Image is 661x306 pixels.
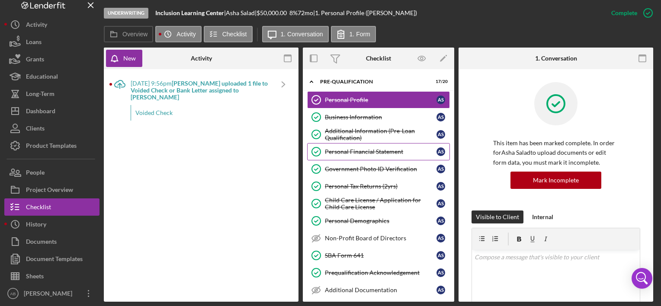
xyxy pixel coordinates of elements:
label: Checklist [222,31,247,38]
div: 8 % [289,10,298,16]
div: Educational [26,68,58,87]
div: People [26,164,45,183]
a: Prequalification AcknowledgementAS [307,264,450,281]
div: Activity [26,16,47,35]
div: Personal Tax Returns (2yrs) [325,183,436,190]
div: Additional Documentation [325,287,436,293]
div: Internal [532,210,553,223]
a: Additional DocumentationAS [307,281,450,299]
div: Voided Check [131,105,273,121]
a: Checklist [4,198,99,216]
label: 1. Conversation [281,31,323,38]
div: A S [436,113,445,121]
button: 1. Form [331,26,376,42]
div: Grants [26,51,44,70]
button: Complete [603,4,657,22]
button: Sheets [4,268,99,285]
div: | 1. Personal Profile ([PERSON_NAME]) [313,10,417,16]
div: Child Care License / Application for Child Care License [325,197,436,210]
button: Activity [4,16,99,33]
div: Product Templates [26,137,77,156]
button: Grants [4,51,99,68]
label: Overview [122,31,148,38]
button: History [4,216,99,233]
div: Checklist [26,198,51,218]
div: A S [436,268,445,277]
div: Complete [611,4,637,22]
button: Overview [104,26,153,42]
div: 72 mo [298,10,313,16]
div: Personal Demographics [325,217,436,224]
div: | [155,10,226,16]
button: Checklist [204,26,253,42]
div: Activity [191,55,212,62]
div: [PERSON_NAME] [22,285,78,304]
div: Additional Information (Pre-Loan Qualification) [325,127,436,141]
div: Loans [26,33,42,53]
button: Visible to Client [472,210,523,223]
div: $50,000.00 [257,10,289,16]
div: A S [436,234,445,242]
div: Document Templates [26,250,83,270]
div: Asha Salad | [226,10,257,16]
button: Long-Term [4,85,99,102]
button: Dashboard [4,102,99,120]
button: Mark Incomplete [510,172,601,189]
button: 1. Conversation [262,26,329,42]
button: AB[PERSON_NAME] [4,285,99,302]
button: Internal [528,210,558,223]
div: Sheets [26,268,44,287]
div: 17 / 20 [432,79,448,84]
text: AB [10,291,16,296]
div: New [123,50,136,67]
button: Documents [4,233,99,250]
button: Project Overview [4,181,99,198]
div: A S [436,165,445,173]
button: Activity [155,26,201,42]
div: A S [436,217,445,225]
div: Project Overview [26,181,73,201]
div: History [26,216,46,235]
div: SBA Form 641 [325,252,436,259]
div: Government Photo ID Verification [325,166,436,172]
button: Clients [4,120,99,137]
div: Pre-Qualification [320,79,426,84]
div: A S [436,286,445,294]
a: Business InformationAS [307,108,450,126]
a: SBA Form 641AS [307,247,450,264]
div: [DATE] 9:56pm [131,80,273,101]
button: Product Templates [4,137,99,154]
b: [PERSON_NAME] uploaded 1 file to Voided Check or Bank Letter assigned to [PERSON_NAME] [131,80,268,101]
div: A S [436,147,445,156]
div: A S [436,182,445,191]
button: New [106,50,142,67]
div: Dashboard [26,102,55,122]
div: Documents [26,233,57,252]
a: [DATE] 9:56pm[PERSON_NAME] uploaded 1 file to Voided Check or Bank Letter assigned to [PERSON_NAM... [109,73,294,131]
a: Government Photo ID VerificationAS [307,160,450,178]
div: Underwriting [104,8,148,19]
div: A S [436,251,445,260]
button: Document Templates [4,250,99,268]
div: A S [436,96,445,104]
button: Educational [4,68,99,85]
div: Prequalification Acknowledgement [325,269,436,276]
b: Inclusion Learning Center [155,9,224,16]
button: Loans [4,33,99,51]
a: Child Care License / Application for Child Care LicenseAS [307,195,450,212]
a: Personal ProfileAS [307,91,450,108]
div: A S [436,199,445,208]
label: 1. Form [350,31,370,38]
div: Non-Profit Board of Directors [325,235,436,242]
